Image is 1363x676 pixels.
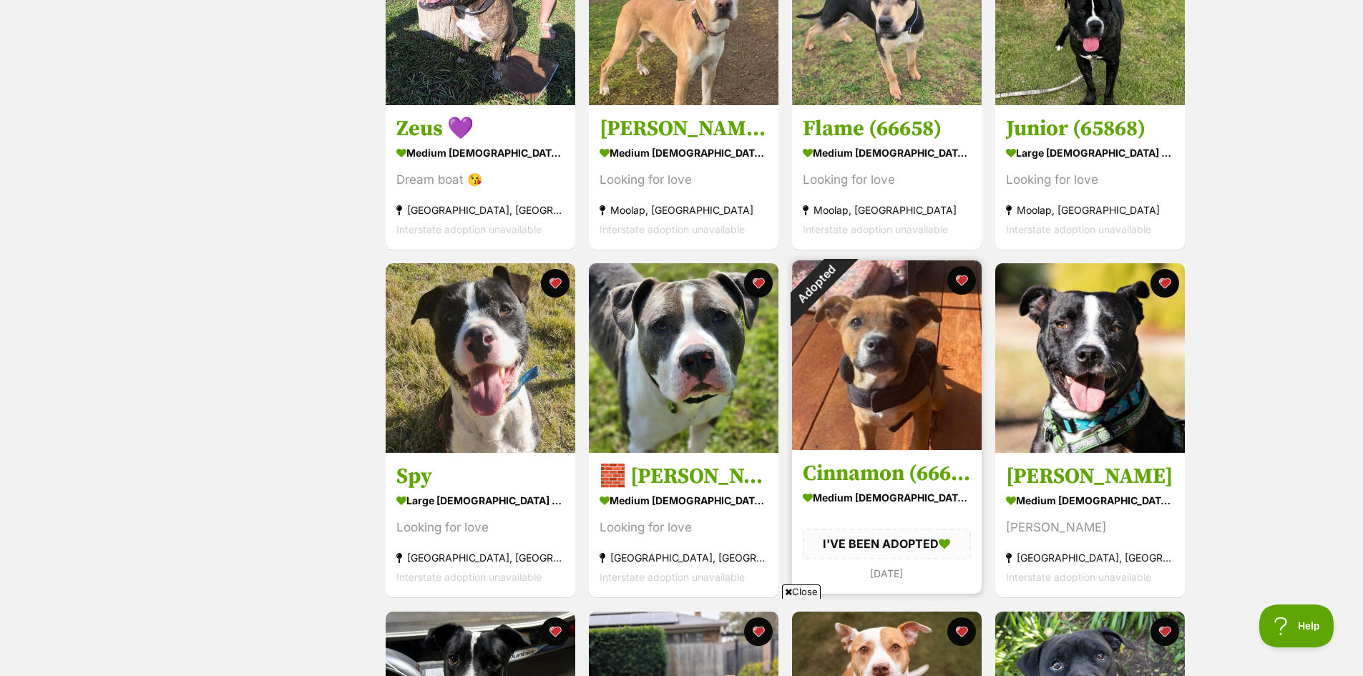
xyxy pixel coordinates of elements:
[396,223,542,235] span: Interstate adoption unavailable
[803,223,948,235] span: Interstate adoption unavailable
[600,200,768,220] div: Moolap, [GEOGRAPHIC_DATA]
[792,439,982,453] a: Adopted
[600,464,768,491] h3: 🧱 [PERSON_NAME] 6377 🧱
[1006,115,1174,142] h3: Junior (65868)
[396,549,565,568] div: [GEOGRAPHIC_DATA], [GEOGRAPHIC_DATA]
[803,488,971,509] div: medium [DEMOGRAPHIC_DATA] Dog
[386,453,575,598] a: Spy large [DEMOGRAPHIC_DATA] Dog Looking for love [GEOGRAPHIC_DATA], [GEOGRAPHIC_DATA] Interstate...
[1151,617,1179,646] button: favourite
[589,104,778,250] a: [PERSON_NAME] (66549) medium [DEMOGRAPHIC_DATA] Dog Looking for love Moolap, [GEOGRAPHIC_DATA] In...
[803,115,971,142] h3: Flame (66658)
[792,104,982,250] a: Flame (66658) medium [DEMOGRAPHIC_DATA] Dog Looking for love Moolap, [GEOGRAPHIC_DATA] Interstate...
[396,519,565,538] div: Looking for love
[782,584,821,599] span: Close
[803,461,971,488] h3: Cinnamon (66690)
[600,519,768,538] div: Looking for love
[1006,519,1174,538] div: [PERSON_NAME]
[773,242,858,327] div: Adopted
[1006,223,1151,235] span: Interstate adoption unavailable
[995,453,1185,598] a: [PERSON_NAME] medium [DEMOGRAPHIC_DATA] Dog [PERSON_NAME] [GEOGRAPHIC_DATA], [GEOGRAPHIC_DATA] In...
[335,604,1029,669] iframe: Advertisement
[744,269,773,298] button: favourite
[803,529,971,559] div: I'VE BEEN ADOPTED
[396,200,565,220] div: [GEOGRAPHIC_DATA], [GEOGRAPHIC_DATA]
[396,491,565,511] div: large [DEMOGRAPHIC_DATA] Dog
[803,564,971,583] div: [DATE]
[600,142,768,163] div: medium [DEMOGRAPHIC_DATA] Dog
[386,104,575,250] a: Zeus 💜 medium [DEMOGRAPHIC_DATA] Dog Dream boat 😘 [GEOGRAPHIC_DATA], [GEOGRAPHIC_DATA] Interstate...
[1006,464,1174,491] h3: [PERSON_NAME]
[396,572,542,584] span: Interstate adoption unavailable
[541,269,570,298] button: favourite
[995,263,1185,453] img: Hank Peggotty
[396,115,565,142] h3: Zeus 💜
[792,260,982,450] img: Cinnamon (66690)
[1006,572,1151,584] span: Interstate adoption unavailable
[1006,200,1174,220] div: Moolap, [GEOGRAPHIC_DATA]
[589,453,778,598] a: 🧱 [PERSON_NAME] 6377 🧱 medium [DEMOGRAPHIC_DATA] Dog Looking for love [GEOGRAPHIC_DATA], [GEOGRAP...
[995,104,1185,250] a: Junior (65868) large [DEMOGRAPHIC_DATA] Dog Looking for love Moolap, [GEOGRAPHIC_DATA] Interstate...
[396,464,565,491] h3: Spy
[600,115,768,142] h3: [PERSON_NAME] (66549)
[1006,142,1174,163] div: large [DEMOGRAPHIC_DATA] Dog
[600,170,768,190] div: Looking for love
[1006,549,1174,568] div: [GEOGRAPHIC_DATA], [GEOGRAPHIC_DATA]
[600,491,768,511] div: medium [DEMOGRAPHIC_DATA] Dog
[947,266,976,295] button: favourite
[396,142,565,163] div: medium [DEMOGRAPHIC_DATA] Dog
[803,142,971,163] div: medium [DEMOGRAPHIC_DATA] Dog
[1006,491,1174,511] div: medium [DEMOGRAPHIC_DATA] Dog
[1151,269,1179,298] button: favourite
[600,223,745,235] span: Interstate adoption unavailable
[803,170,971,190] div: Looking for love
[1006,170,1174,190] div: Looking for love
[589,263,778,453] img: 🧱 Mason 6377 🧱
[792,450,982,594] a: Cinnamon (66690) medium [DEMOGRAPHIC_DATA] Dog I'VE BEEN ADOPTED [DATE] favourite
[803,200,971,220] div: Moolap, [GEOGRAPHIC_DATA]
[396,170,565,190] div: Dream boat 😘
[600,549,768,568] div: [GEOGRAPHIC_DATA], [GEOGRAPHIC_DATA]
[386,263,575,453] img: Spy
[600,572,745,584] span: Interstate adoption unavailable
[1259,604,1334,647] iframe: Help Scout Beacon - Open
